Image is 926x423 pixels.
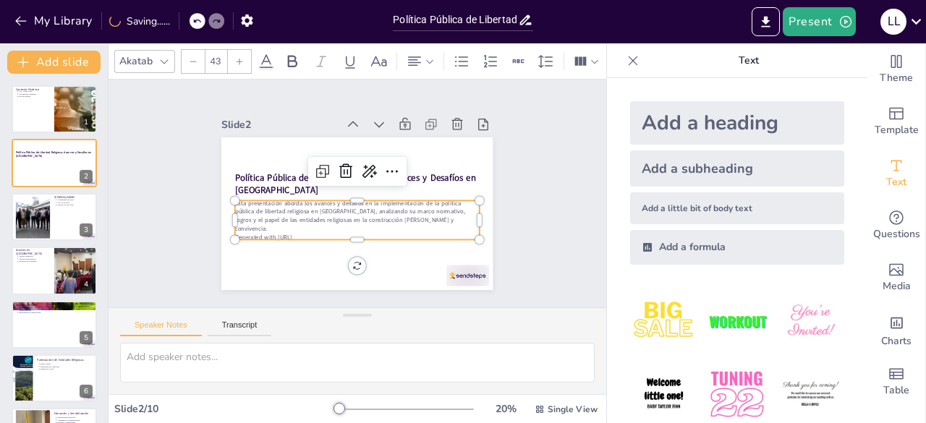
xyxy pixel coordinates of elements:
div: 4 [12,247,97,294]
button: My Library [11,9,98,33]
p: Contexto Histórico [16,87,50,92]
button: Export to PowerPoint [752,7,780,36]
div: 5 [12,301,97,349]
span: Theme [880,70,913,86]
div: 3 [12,193,97,241]
p: Ley 133 de 1994 [19,90,50,93]
div: Add text boxes [867,148,925,200]
img: 3.jpeg [777,288,844,355]
p: Declaración Universal [19,93,50,95]
p: Integración en Planificación [19,311,93,314]
div: Add a little bit of body text [630,192,844,224]
p: Rol del Estado [19,95,50,98]
div: Add a heading [630,101,844,145]
div: 1 [12,85,97,133]
div: Change the overall theme [867,43,925,95]
p: Avances en [GEOGRAPHIC_DATA] [16,248,50,256]
div: 5 [80,331,93,344]
button: L L [880,7,906,36]
div: Add a formula [630,230,844,265]
p: Esta presentación aborda los avances y desafíos en la implementación de la política pública de li... [230,174,476,257]
button: Speaker Notes [120,320,202,336]
p: Papel Crucial [41,362,93,365]
div: Akatab [116,51,156,71]
div: Get real-time input from your audience [867,200,925,252]
button: Add slide [7,51,101,74]
p: Inclusión de Creencias [19,260,50,263]
p: Constitución Política [57,198,93,201]
p: Plan de Desarrollo [19,255,50,258]
div: Column Count [570,50,603,73]
div: 2 [12,139,97,187]
div: 6 [12,354,97,402]
p: Ley 25 de 1992 [57,201,93,204]
span: Charts [881,333,912,349]
p: Falta de Recursos [19,306,93,309]
button: Transcript [208,320,272,336]
img: 2.jpeg [703,288,770,355]
span: Media [883,278,911,294]
p: Generated with [URL] [228,207,469,266]
p: Participación de Entidades Religiosas [37,358,93,362]
strong: Política Pública de Libertad Religiosa: Avances y Desafíos en [GEOGRAPHIC_DATA] [16,150,92,158]
span: Single View [548,403,598,415]
p: Educación en Escuelas [57,416,93,419]
img: 1.jpeg [630,288,697,355]
p: Educación y Sensibilización [54,411,93,416]
div: 1 [80,116,93,129]
p: Desafíos Actuales [16,302,93,307]
div: 3 [80,223,93,236]
div: Slide 2 [237,91,353,129]
span: Text [886,174,906,190]
span: Questions [873,226,920,242]
div: 2 [80,170,93,183]
div: 4 [80,278,93,291]
div: Add a subheading [630,150,844,187]
button: Present [783,7,855,36]
p: Diálogo Interreligioso [19,257,50,260]
span: Table [883,383,909,398]
input: Insert title [393,9,517,30]
p: [PERSON_NAME] [54,195,93,200]
div: Slide 2 / 10 [114,402,335,416]
div: Saving...... [109,14,170,28]
p: Sensibilización [19,309,93,312]
p: Campañas de Sensibilización [57,419,93,422]
div: 6 [80,385,93,398]
div: Add charts and graphs [867,304,925,356]
p: Desarrollo Social [41,368,93,371]
div: 20 % [488,402,523,416]
div: Add ready made slides [867,95,925,148]
div: Add a table [867,356,925,408]
p: Text [645,43,853,78]
p: Mediación en Conflictos [41,365,93,368]
div: L L [880,9,906,35]
p: Decreto 354 de 1998 [57,204,93,207]
div: Add images, graphics, shapes or video [867,252,925,304]
span: Template [875,122,919,138]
